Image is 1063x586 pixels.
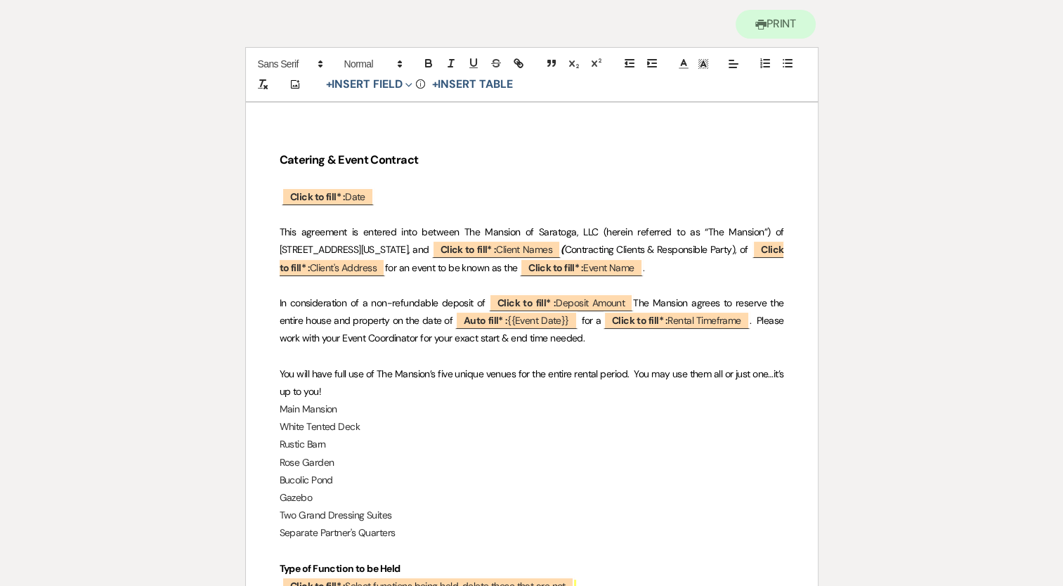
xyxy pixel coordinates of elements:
span: You will have full use of The Mansion’s five unique venues for the entire rental period. You may ... [280,367,786,398]
p: . [280,223,784,277]
span: + [431,79,438,90]
span: Deposit Amount [489,294,633,311]
span: Text Background Color [693,56,713,72]
span: for a [581,314,601,327]
span: Rental Timeframe [604,311,750,329]
span: This agreement is entered into between The Mansion of Saratoga, LLC (herein referred to as “The M... [280,226,786,256]
span: In consideration of a non-refundable deposit of [280,297,485,309]
b: Auto fill* : [464,314,507,327]
b: Click to fill* : [280,243,784,273]
p: Gazebo [280,489,784,507]
span: Event Name [520,259,642,276]
span: for an event to be known as the [385,261,518,274]
span: Text Color [674,56,693,72]
span: {{Event Date}} [455,311,578,329]
p: Rose Garden [280,454,784,471]
span: Header Formats [338,56,407,72]
strong: Type of Function to be Held [280,562,400,575]
span: Client's Address [280,240,784,275]
button: Print [736,10,816,39]
b: Click to fill* : [612,314,667,327]
b: Click to fill* : [290,190,345,203]
span: + [326,79,332,90]
button: +Insert Table [426,76,517,93]
p: Bucolic Pond [280,471,784,489]
p: Two Grand Dressing Suites [280,507,784,524]
span: Date [282,188,374,205]
p: White Tented Deck [280,418,784,436]
span: Contracting Clients & Responsible Party), of [564,243,748,256]
b: Click to fill* : [497,297,556,309]
button: Insert Field [321,76,418,93]
span: Alignment [724,56,743,72]
strong: Catering & Event Contract [280,152,419,167]
em: ( [561,243,564,256]
p: Main Mansion [280,401,784,418]
span: Client Names [432,240,561,258]
b: Click to fill* : [528,261,583,274]
p: Separate Partner's Quarters [280,524,784,542]
p: Rustic Barn [280,436,784,453]
b: Click to fill* : [441,243,497,256]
